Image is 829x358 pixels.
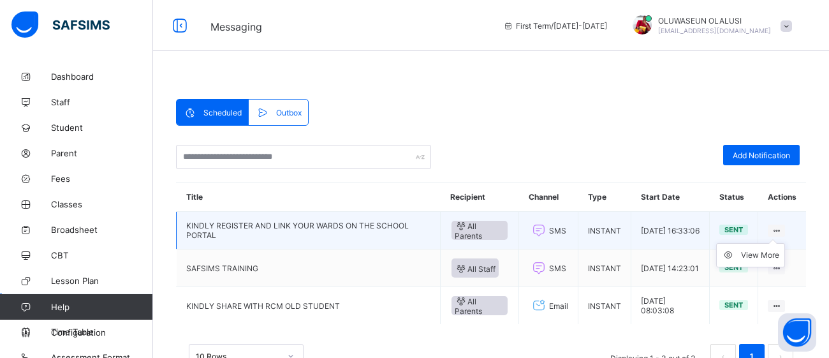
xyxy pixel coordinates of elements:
[51,148,153,158] span: Parent
[51,123,153,133] span: Student
[631,287,710,325] td: [DATE] 08:03:08
[177,183,441,212] th: Title
[578,250,631,287] td: INSTANT
[51,276,153,286] span: Lesson Plan
[519,183,578,212] th: Channel
[658,27,771,34] span: [EMAIL_ADDRESS][DOMAIN_NAME]
[503,21,607,31] span: session/term information
[631,212,710,250] td: [DATE] 16:33:06
[177,250,441,287] td: SAFSIMS TRAINING
[530,223,548,238] i: SMS Channel
[741,249,779,262] div: View More
[203,108,242,117] span: Scheduled
[758,183,806,212] th: Actions
[210,20,262,33] span: Messaging
[578,183,631,212] th: Type
[658,16,771,26] span: OLUWASEUN OLALUSI
[441,183,519,212] th: Recipient
[530,298,548,313] i: Email Channel
[733,151,790,160] span: Add Notification
[549,301,568,311] span: Email
[549,226,566,235] span: SMS
[631,183,710,212] th: Start Date
[724,301,743,310] span: Sent
[710,183,758,212] th: Status
[578,212,631,250] td: INSTANT
[620,15,798,36] div: OLUWASEUNOLALUSI
[51,225,153,235] span: Broadsheet
[530,260,548,276] i: SMS Channel
[276,108,302,117] span: Outbox
[51,302,152,312] span: Help
[51,199,153,209] span: Classes
[724,263,743,272] span: Sent
[778,313,816,352] button: Open asap
[177,287,441,325] td: KINDLY SHARE WITH RCM OLD STUDENT
[51,174,153,184] span: Fees
[455,295,504,316] span: All Parents
[549,264,566,273] span: SMS
[724,225,743,234] span: Sent
[51,71,153,82] span: Dashboard
[51,327,152,338] span: Configuration
[578,287,631,325] td: INSTANT
[51,97,153,107] span: Staff
[51,250,153,260] span: CBT
[455,263,495,274] span: All Staff
[177,212,441,250] td: KINDLY REGISTER AND LINK YOUR WARDS ON THE SCHOOL PORTAL
[11,11,110,38] img: safsims
[455,220,504,241] span: All Parents
[631,250,710,287] td: [DATE] 14:23:01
